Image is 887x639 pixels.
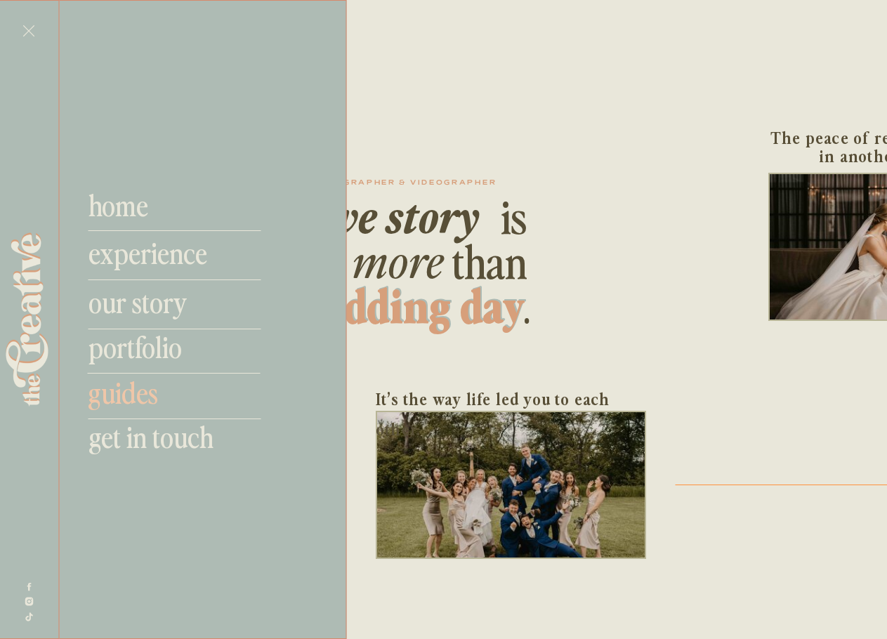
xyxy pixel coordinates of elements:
a: portfolio [88,329,274,363]
a: get in touch [88,419,274,453]
h3: It’s the way life led you to each other. [376,383,646,411]
h2: wedding day [287,278,533,327]
h2: more [343,233,452,282]
h1: des moines photographer & videographer [194,180,538,189]
h2: is [489,189,539,242]
a: our story [88,284,298,318]
h2: love story [291,188,491,237]
a: experience [88,235,247,269]
a: guides [88,375,273,409]
h2: . [523,278,532,331]
h2: than [446,234,533,286]
a: home [88,187,247,221]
